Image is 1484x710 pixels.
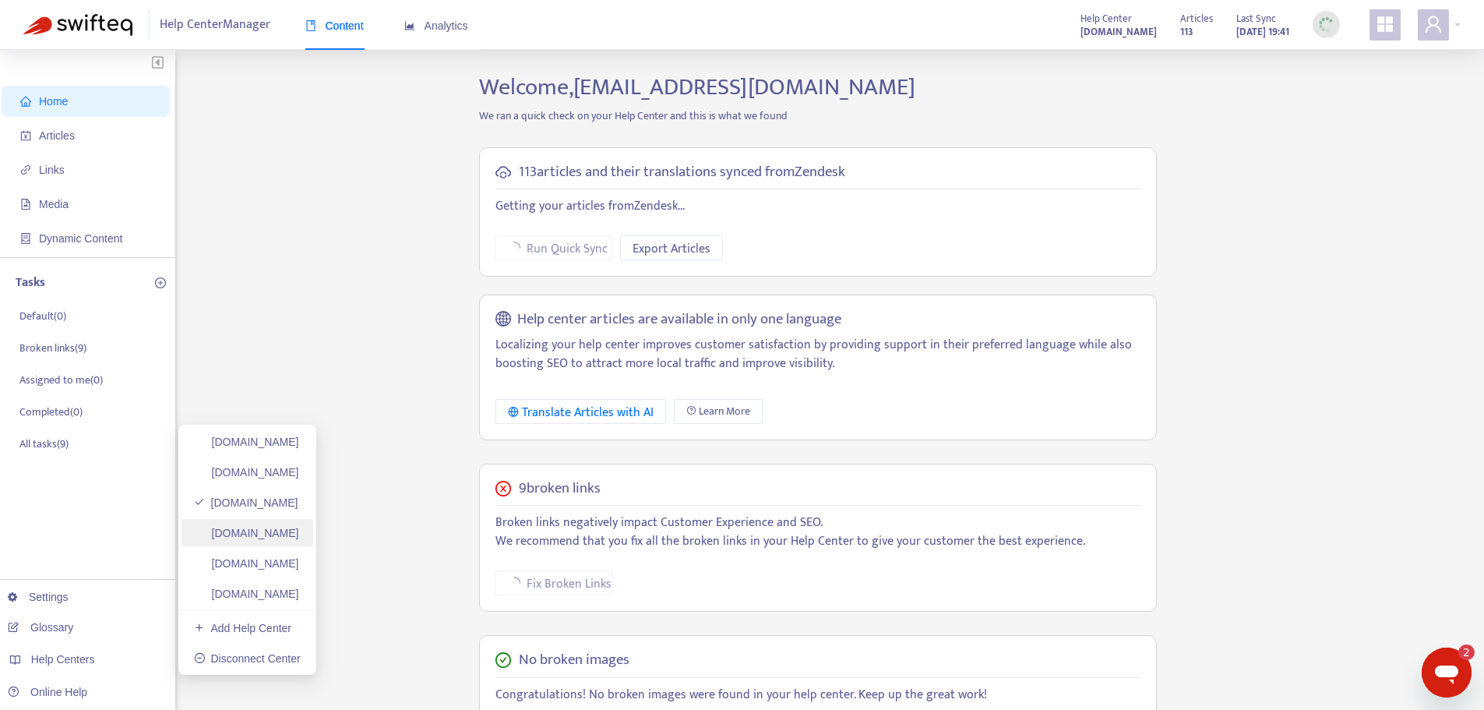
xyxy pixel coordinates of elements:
[495,164,511,180] span: cloud-sync
[495,652,511,668] span: check-circle
[1317,15,1336,34] img: sync_loading.0b5143dde30e3a21642e.gif
[674,399,763,424] a: Learn More
[8,591,69,603] a: Settings
[1422,648,1472,698] iframe: Button to launch messaging window, 2 unread messages
[19,404,83,420] p: Completed ( 0 )
[620,235,723,260] button: Export Articles
[479,68,915,107] span: Welcome, [EMAIL_ADDRESS][DOMAIN_NAME]
[194,622,291,634] a: Add Help Center
[305,20,316,31] span: book
[1180,10,1213,27] span: Articles
[508,242,520,254] span: loading
[20,130,31,141] span: account-book
[305,19,364,32] span: Content
[194,527,299,539] a: [DOMAIN_NAME]
[495,481,511,496] span: close-circle
[519,480,601,498] h5: 9 broken links
[404,19,468,32] span: Analytics
[20,233,31,244] span: container
[39,95,68,108] span: Home
[519,652,629,669] h5: No broken images
[19,340,86,356] p: Broken links ( 9 )
[1236,10,1276,27] span: Last Sync
[495,514,1140,551] p: Broken links negatively impact Customer Experience and SEO. We recommend that you fix all the bro...
[527,239,608,259] span: Run Quick Sync
[633,239,710,259] span: Export Articles
[1180,23,1193,41] strong: 113
[508,577,520,589] span: loading
[495,336,1140,373] p: Localizing your help center improves customer satisfaction by providing support in their preferre...
[495,570,612,595] button: Fix Broken Links
[19,308,66,324] p: Default ( 0 )
[194,557,299,570] a: [DOMAIN_NAME]
[1236,23,1289,41] strong: [DATE] 19:41
[39,232,122,245] span: Dynamic Content
[519,164,845,182] h5: 113 articles and their translations synced from Zendesk
[467,108,1169,124] p: We ran a quick check on your Help Center and this is what we found
[160,10,270,40] span: Help Center Manager
[194,436,299,448] a: [DOMAIN_NAME]
[495,686,1140,705] p: Congratulations! No broken images were found in your help center. Keep up the great work!
[19,372,103,388] p: Assigned to me ( 0 )
[527,574,612,594] span: Fix Broken Links
[508,403,654,422] div: Translate Articles with AI
[1424,15,1443,34] span: user
[1443,645,1475,660] iframe: Number of unread messages
[194,466,299,479] a: [DOMAIN_NAME]
[699,403,750,420] span: Learn More
[194,652,301,665] a: Disconnect Center
[39,129,75,142] span: Articles
[1376,15,1394,34] span: appstore
[23,14,132,36] img: Swifteq
[495,399,666,424] button: Translate Articles with AI
[8,621,73,634] a: Glossary
[194,588,299,600] a: [DOMAIN_NAME]
[1080,23,1157,41] a: [DOMAIN_NAME]
[39,164,65,176] span: Links
[39,198,69,210] span: Media
[31,653,95,666] span: Help Centers
[495,197,1140,216] p: Getting your articles from Zendesk ...
[19,436,69,452] p: All tasks ( 9 )
[517,311,841,329] h5: Help center articles are available in only one language
[20,164,31,175] span: link
[8,686,87,698] a: Online Help
[155,277,166,288] span: plus-circle
[404,20,415,31] span: area-chart
[495,311,511,329] span: global
[495,235,612,260] button: Run Quick Sync
[16,274,45,292] p: Tasks
[20,199,31,210] span: file-image
[1080,10,1132,27] span: Help Center
[20,96,31,107] span: home
[194,496,298,509] a: [DOMAIN_NAME]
